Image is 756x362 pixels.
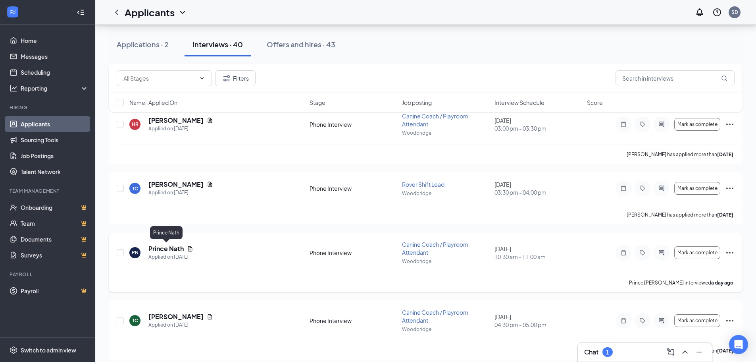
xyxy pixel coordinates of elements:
svg: QuestionInfo [712,8,722,17]
svg: Tag [638,317,647,324]
div: Phone Interview [310,120,397,128]
svg: Notifications [695,8,704,17]
a: SurveysCrown [21,247,88,263]
div: Applied on [DATE] [148,253,193,261]
svg: Minimize [694,347,704,357]
svg: Collapse [77,8,85,16]
svg: ChevronLeft [112,8,121,17]
button: Mark as complete [674,314,720,327]
a: Applicants [21,116,88,132]
svg: Document [207,117,213,124]
svg: ChevronDown [178,8,187,17]
svg: ActiveChat [657,317,666,324]
div: [DATE] [494,180,582,196]
button: Mark as complete [674,182,720,195]
span: Job posting [402,99,432,106]
div: 1 [606,349,609,356]
h5: [PERSON_NAME] [148,312,204,321]
span: 03:30 pm - 04:00 pm [494,188,582,196]
div: Offers and hires · 43 [267,39,335,49]
svg: Ellipses [725,120,735,129]
span: 03:00 pm - 03:30 pm [494,124,582,132]
svg: WorkstreamLogo [9,8,17,16]
svg: Document [207,181,213,188]
svg: Note [619,185,628,192]
span: Canine Coach / Playroom Attendant [402,309,468,324]
a: Talent Network [21,164,88,180]
p: Woodbridge [402,258,490,265]
div: Prince Nath [150,226,183,239]
svg: Tag [638,121,647,128]
a: Scheduling [21,64,88,80]
span: Stage [310,99,325,106]
svg: Tag [638,185,647,192]
input: Search in interviews [616,70,735,86]
div: TC [132,317,138,324]
svg: Ellipses [725,184,735,193]
span: Interview Schedule [494,99,544,106]
div: [DATE] [494,116,582,132]
div: Applied on [DATE] [148,125,213,133]
svg: MagnifyingGlass [721,75,727,81]
div: HR [132,121,139,128]
h1: Applicants [125,6,175,19]
svg: Note [619,317,628,324]
div: Payroll [10,271,87,278]
button: Mark as complete [674,118,720,131]
svg: Filter [222,74,231,83]
div: Open Intercom Messenger [729,335,748,354]
a: Sourcing Tools [21,132,88,148]
a: DocumentsCrown [21,231,88,247]
div: Reporting [21,84,89,92]
p: Woodbridge [402,326,490,333]
svg: ComposeMessage [666,347,675,357]
div: SD [731,9,738,15]
svg: Tag [638,250,647,256]
svg: Ellipses [725,316,735,325]
div: [DATE] [494,245,582,261]
a: Home [21,33,88,48]
div: PN [132,249,139,256]
a: Job Postings [21,148,88,164]
button: ChevronUp [679,346,691,358]
b: [DATE] [717,348,733,354]
svg: Note [619,121,628,128]
a: OnboardingCrown [21,199,88,215]
span: 04:30 pm - 05:00 pm [494,321,582,329]
div: Phone Interview [310,184,397,192]
span: 10:30 am - 11:00 am [494,253,582,261]
div: TC [132,185,138,192]
h5: [PERSON_NAME] [148,116,204,125]
svg: Document [207,314,213,320]
div: Applied on [DATE] [148,321,213,329]
a: TeamCrown [21,215,88,231]
button: Minimize [693,346,706,358]
p: Woodbridge [402,190,490,197]
svg: Document [187,246,193,252]
p: [PERSON_NAME] has applied more than . [627,151,735,158]
b: [DATE] [717,212,733,218]
p: [PERSON_NAME] has applied more than . [627,211,735,218]
a: Messages [21,48,88,64]
b: a day ago [711,280,733,286]
span: Mark as complete [677,318,718,323]
input: All Stages [123,74,196,83]
a: PayrollCrown [21,283,88,299]
span: Canine Coach / Playroom Attendant [402,241,468,256]
button: Filter Filters [215,70,256,86]
span: Score [587,99,603,106]
b: [DATE] [717,151,733,157]
p: Prince [PERSON_NAME] interviewed . [629,279,735,286]
div: Switch to admin view [21,346,76,354]
svg: ActiveChat [657,185,666,192]
div: Team Management [10,188,87,194]
span: Mark as complete [677,122,718,127]
div: Hiring [10,104,87,111]
h3: Chat [584,348,598,356]
div: Phone Interview [310,249,397,257]
div: [DATE] [494,313,582,329]
h5: [PERSON_NAME] [148,180,204,189]
div: Applications · 2 [117,39,169,49]
svg: ActiveChat [657,250,666,256]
